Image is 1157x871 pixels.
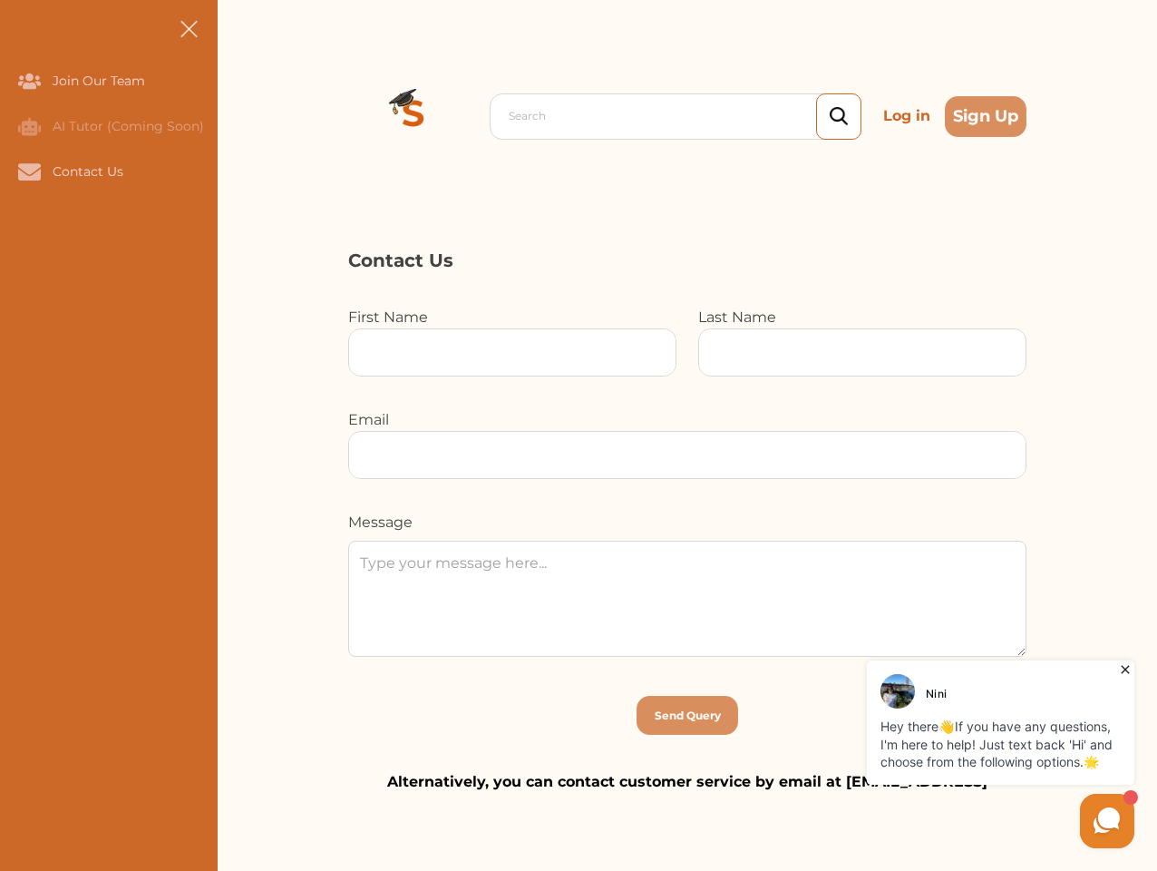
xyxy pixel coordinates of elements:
[348,514,413,531] label: Message
[348,771,1026,793] p: Alternatively, you can contact customer service by email at [EMAIL_ADDRESS]
[698,308,776,326] label: Last Name
[876,98,938,134] p: Log in
[655,708,721,724] p: Send Query
[348,51,479,181] img: Logo
[945,96,1026,137] button: Sign Up
[830,107,848,126] img: search_icon
[348,247,1026,274] p: Contact Us
[348,411,389,428] label: Email
[637,696,738,735] button: [object Object]
[348,308,428,326] label: First Name
[862,656,1139,853] iframe: HelpCrunch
